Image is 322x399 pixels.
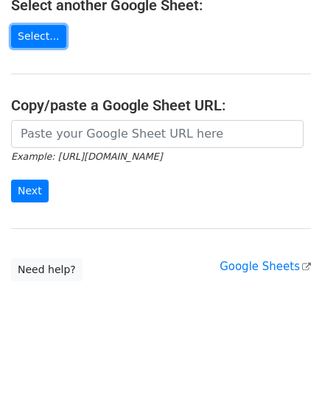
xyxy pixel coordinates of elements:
h4: Copy/paste a Google Sheet URL: [11,96,311,114]
small: Example: [URL][DOMAIN_NAME] [11,151,162,162]
input: Next [11,180,49,202]
a: Need help? [11,258,83,281]
a: Google Sheets [220,260,311,273]
input: Paste your Google Sheet URL here [11,120,304,148]
iframe: Chat Widget [248,328,322,399]
a: Select... [11,25,66,48]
